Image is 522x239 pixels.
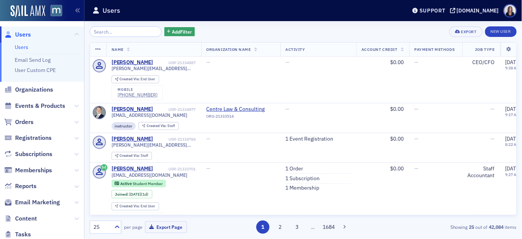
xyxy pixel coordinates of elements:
span: — [491,135,495,142]
span: [DATE] [505,135,521,142]
a: Centre Law & Consulting [207,106,275,113]
span: Account Credit [361,47,397,52]
span: [DATE] [505,106,521,112]
div: (1d) [129,192,148,197]
button: 1684 [322,221,335,234]
button: Export [449,26,482,37]
strong: 25 [468,224,476,230]
span: Payment Methods [415,47,455,52]
a: Organizations [4,86,53,94]
span: Events & Products [15,102,65,110]
span: Organizations [15,86,53,94]
span: Active [120,181,133,186]
span: Student Member [133,181,163,186]
span: $0.00 [390,135,404,142]
strong: 42,084 [488,224,505,230]
time: 8:22 AM [505,142,520,147]
button: 2 [274,221,287,234]
div: Created Via: Staff [138,122,179,130]
a: 1 Subscription [286,175,320,182]
span: [PERSON_NAME][EMAIL_ADDRESS][DOMAIN_NAME] [112,66,196,71]
a: New User [485,26,517,37]
span: — [286,59,290,66]
div: End User [119,77,155,81]
a: Users [15,44,28,51]
a: 1 Membership [286,185,320,192]
a: Events & Products [4,102,65,110]
span: — [491,106,495,112]
a: Active Student Member [115,181,162,186]
div: USR-21334784 [155,137,196,142]
span: Content [15,214,37,223]
a: Orders [4,118,34,126]
a: [PERSON_NAME] [112,165,153,172]
div: Active: Active: Student Member [112,180,166,187]
span: — [286,106,290,112]
img: SailAMX [11,5,45,17]
time: 9:38 AM [505,65,520,70]
a: Reports [4,182,37,190]
span: Joined : [115,192,129,197]
a: [PHONE_NUMBER] [118,92,158,98]
span: Tasks [15,230,31,239]
a: Registrations [4,134,52,142]
div: Created Via: End User [112,202,159,210]
button: 1 [256,221,269,234]
span: Created Via : [119,153,141,158]
div: Showing out of items [380,224,517,230]
span: Email Marketing [15,198,60,207]
a: [PERSON_NAME] [112,59,153,66]
span: Users [15,31,31,39]
span: [EMAIL_ADDRESS][DOMAIN_NAME] [112,112,188,118]
span: [PERSON_NAME][EMAIL_ADDRESS][DOMAIN_NAME] [112,142,196,148]
a: Email Send Log [15,57,51,63]
span: Orders [15,118,34,126]
a: [PERSON_NAME] [112,136,153,142]
a: 1 Order [286,165,303,172]
a: [PERSON_NAME] [112,106,153,113]
button: [DOMAIN_NAME] [450,8,502,13]
span: Memberships [15,166,52,175]
span: — [415,106,419,112]
div: End User [119,204,155,208]
button: 3 [291,221,304,234]
span: [EMAIL_ADDRESS][DOMAIN_NAME] [112,172,188,178]
span: [DATE] [505,59,521,66]
div: Joined: 2025-09-25 00:00:00 [112,190,152,198]
span: Created Via : [119,77,141,81]
button: AddFilter [164,27,195,37]
div: Support [419,7,445,14]
a: View Homepage [45,5,62,18]
a: Users [4,31,31,39]
div: Staff [119,154,148,158]
input: Search… [90,26,162,37]
label: per page [124,224,142,230]
span: Organization Name [207,47,251,52]
span: $0.00 [390,106,404,112]
span: … [308,224,318,230]
h1: Users [103,6,120,15]
span: $0.00 [390,59,404,66]
button: Export Page [145,221,187,233]
div: Created Via: End User [112,75,159,83]
span: Activity [286,47,305,52]
div: CEO/CFO [468,59,495,66]
span: — [415,135,419,142]
div: mobile [118,87,158,92]
a: Memberships [4,166,52,175]
span: $0.00 [390,165,404,172]
a: 1 Event Registration [286,136,334,142]
div: USR-21334877 [155,107,196,112]
a: Tasks [4,230,31,239]
span: Job Type [475,47,494,52]
div: USR-21333701 [155,167,196,172]
span: — [415,165,419,172]
div: Staff [147,124,175,128]
div: Staff Accountant [468,165,495,179]
div: Export [461,30,477,34]
span: [DATE] [505,165,521,172]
